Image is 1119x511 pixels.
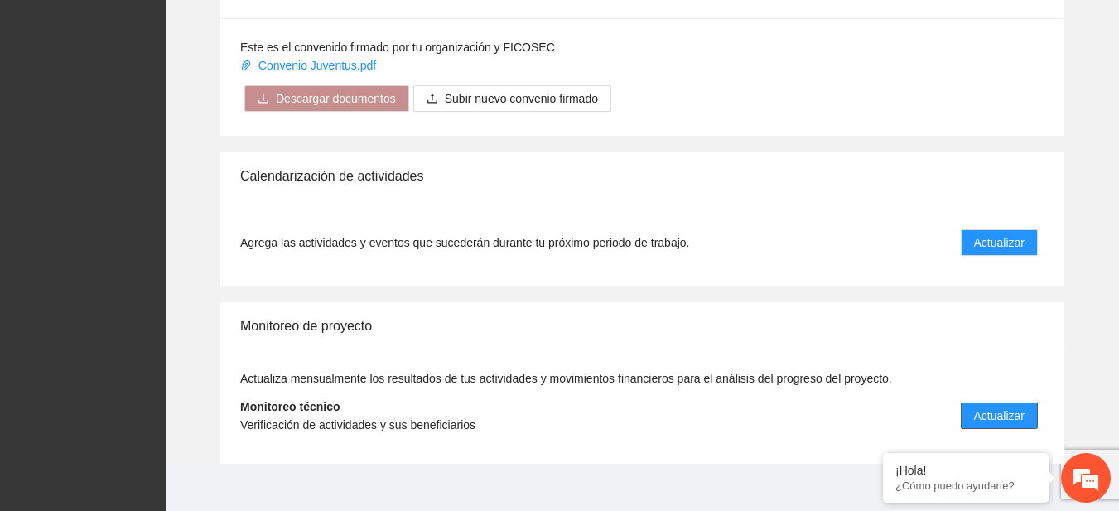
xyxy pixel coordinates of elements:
span: Subir nuevo convenio firmado [445,89,598,108]
span: uploadSubir nuevo convenio firmado [413,92,611,105]
strong: Monitoreo técnico [240,400,340,413]
p: ¿Cómo puedo ayudarte? [895,480,1036,492]
span: paper-clip [240,60,252,71]
span: upload [427,93,438,106]
a: Convenio Juventus.pdf [240,59,379,72]
span: Agrega las actividades y eventos que sucederán durante tu próximo periodo de trabajo. [240,234,689,252]
div: Calendarización de actividades [240,152,1044,200]
div: Chatee con nosotros ahora [86,84,278,106]
button: Actualizar [961,229,1038,256]
span: Este es el convenido firmado por tu organización y FICOSEC [240,41,555,54]
span: Descargar documentos [276,89,396,108]
div: ¡Hola! [895,464,1036,477]
span: Actualizar [974,234,1025,252]
button: Actualizar [961,403,1038,429]
span: download [258,93,269,106]
textarea: Escriba su mensaje y pulse “Intro” [8,337,316,395]
div: Monitoreo de proyecto [240,302,1044,350]
span: Estamos en línea. [96,163,229,330]
span: Actualiza mensualmente los resultados de tus actividades y movimientos financieros para el anális... [240,372,892,385]
button: uploadSubir nuevo convenio firmado [413,85,611,112]
span: Verificación de actividades y sus beneficiarios [240,418,475,431]
span: Actualizar [974,407,1025,425]
div: Minimizar ventana de chat en vivo [272,8,311,48]
button: downloadDescargar documentos [244,85,409,112]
